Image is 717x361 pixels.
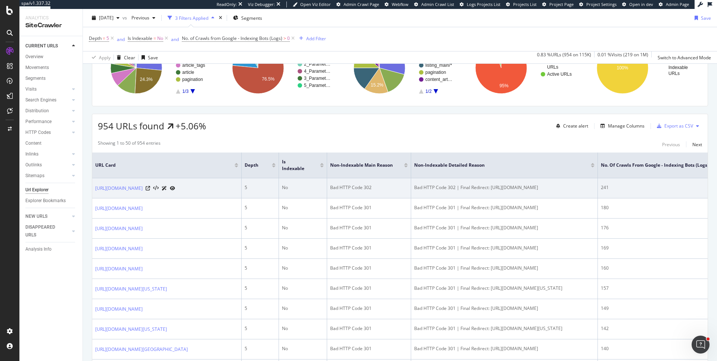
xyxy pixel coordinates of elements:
a: Project Page [542,1,574,7]
span: URL Card [95,162,233,169]
text: Non- [668,59,678,64]
div: and [117,36,125,42]
a: [URL][DOMAIN_NAME] [95,225,143,232]
a: Webflow [385,1,409,7]
div: Bad HTTP Code 301 [330,204,408,211]
a: Inlinks [25,150,70,158]
text: 2_Paramet… [304,62,330,67]
a: Overview [25,53,77,61]
button: Save [692,12,711,24]
div: 3 Filters Applied [175,15,208,21]
div: No [282,325,324,332]
div: 5 [245,285,276,292]
svg: A chart. [220,35,336,100]
span: Admin Crawl Page [344,1,379,7]
div: Bad HTTP Code 301 [330,265,408,271]
text: 1/2 [425,89,432,94]
div: Clear [124,54,135,60]
div: Bad HTTP Code 301 [330,305,408,312]
svg: A chart. [98,35,215,100]
a: Url Explorer [25,186,77,194]
div: 5 [245,245,276,251]
div: A chart. [584,35,701,100]
div: No [282,285,324,292]
span: Segments [241,15,262,21]
a: Admin Page [659,1,689,7]
div: Bad HTTP Code 302 [330,184,408,191]
div: Switch to Advanced Mode [658,54,711,60]
span: 0 [287,33,290,44]
button: and [171,33,179,45]
div: Bad HTTP Code 301 [330,285,408,292]
div: Bad HTTP Code 301 | Final Redirect: [URL][DOMAIN_NAME] [414,245,595,251]
span: Projects List [513,1,537,7]
button: Create alert [553,120,588,132]
a: Logs Projects List [460,1,500,7]
div: Explorer Bookmarks [25,197,66,205]
span: Webflow [392,1,409,7]
div: Analytics [25,15,77,21]
button: Previous [128,12,158,24]
div: Bad HTTP Code 301 | Final Redirect: [URL][DOMAIN_NAME] [414,305,595,312]
div: Next [692,141,702,148]
div: Url Explorer [25,186,49,194]
a: [URL][DOMAIN_NAME] [95,185,143,192]
svg: A chart. [341,35,458,100]
span: > [283,35,286,41]
div: Bad HTTP Code 301 | Final Redirect: [URL][DOMAIN_NAME] [414,265,595,271]
div: Movements [25,64,49,72]
a: DISAPPEARED URLS [25,223,70,239]
a: Admin Crawl List [414,1,454,7]
div: Save [148,54,158,60]
div: NEW URLS [25,213,47,220]
div: Bad HTTP Code 301 | Final Redirect: [URL][DOMAIN_NAME] [414,204,595,211]
svg: A chart. [463,35,580,100]
div: Create alert [563,123,588,129]
text: article [182,70,194,75]
div: 0.01 % Visits ( 219 on 1M ) [597,51,648,63]
div: and [171,36,179,42]
a: Visits [25,85,70,93]
button: Save [139,51,158,63]
div: Apply [99,54,111,60]
div: 5 [245,345,276,352]
div: 5 [245,225,276,231]
a: Performance [25,118,70,126]
div: Add Filter [306,35,326,41]
text: 95% [499,83,508,88]
text: pagination [425,70,446,75]
text: 76.5% [262,76,274,82]
a: Explorer Bookmarks [25,197,77,205]
span: Open Viz Editor [300,1,331,7]
div: Export as CSV [664,123,693,129]
div: Visits [25,85,37,93]
text: 15.2% [371,82,384,88]
div: Manage Columns [608,123,645,129]
div: Bad HTTP Code 301 | Final Redirect: [URL][DOMAIN_NAME] [414,345,595,352]
a: [URL][DOMAIN_NAME] [95,265,143,273]
text: Active URLs [547,72,572,77]
button: Manage Columns [597,122,645,131]
span: Admin Page [666,1,689,7]
a: [URL][DOMAIN_NAME][US_STATE] [95,326,167,333]
a: Open Viz Editor [293,1,331,7]
button: and [117,33,125,45]
span: = [103,35,105,41]
a: [URL][DOMAIN_NAME] [95,245,143,252]
div: 5 [245,265,276,271]
div: Performance [25,118,52,126]
div: 0.83 % URLs ( 954 on 115K ) [537,51,591,63]
div: 5 [245,305,276,312]
div: 5 [245,204,276,211]
span: Is Indexable [282,158,309,172]
div: No [282,204,324,211]
div: HTTP Codes [25,129,51,136]
span: = [153,35,156,41]
span: Is Indexable [128,35,152,41]
span: Depth [245,162,261,169]
button: Segments [230,12,265,24]
a: Open in dev [622,1,653,7]
button: Switch to Advanced Mode [655,51,711,63]
text: URLs [547,65,558,70]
